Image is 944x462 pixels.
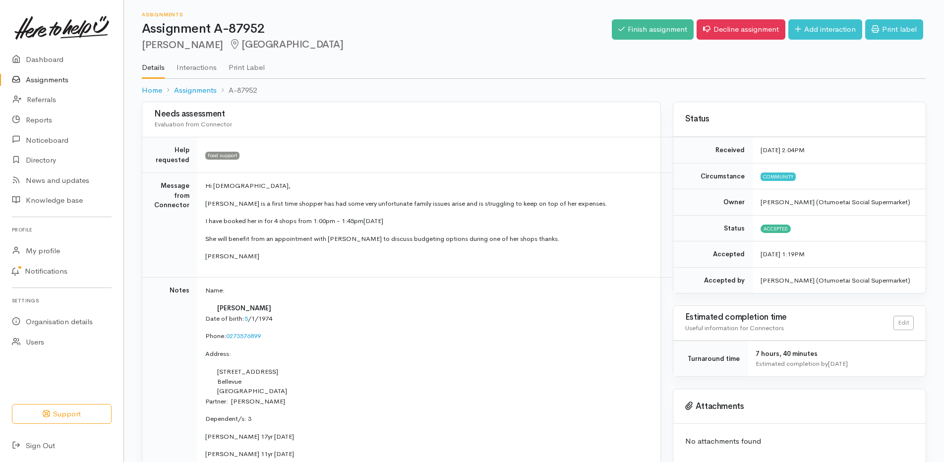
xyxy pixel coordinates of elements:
td: Turnaround time [673,341,748,377]
a: Details [142,50,165,79]
span: [GEOGRAPHIC_DATA] [229,38,344,51]
span: 7 hours, 40 minutes [756,349,818,358]
a: Print label [865,19,923,40]
td: Received [673,137,753,164]
td: Accepted by [673,267,753,293]
time: [DATE] 2:04PM [761,146,805,154]
p: No attachments found [685,436,914,447]
td: Accepted [673,241,753,268]
span: Accepted [761,225,791,232]
td: [STREET_ADDRESS] Bellevue [GEOGRAPHIC_DATA] [205,366,719,397]
p: She will benefit from an appointment with [PERSON_NAME] to discuss budgeting options during one o... [205,234,719,244]
h1: Assignment A-87952 [142,22,612,36]
span: Community [761,173,796,180]
a: Edit [893,316,914,330]
p: [PERSON_NAME] 17yr [DATE] [205,432,719,442]
a: Assignments [174,85,217,96]
td: Owner [673,189,753,216]
nav: breadcrumb [142,79,926,102]
p: [PERSON_NAME] is a first time shopper has had some very unfortunate family issues arise and is st... [205,199,719,209]
p: Partner: [PERSON_NAME] [205,397,719,406]
p: Address: [205,349,719,359]
h3: Estimated completion time [685,313,893,322]
button: Support [12,404,112,424]
p: Dependent/s: 3 [205,414,719,424]
h3: Attachments [685,402,914,411]
td: Circumstance [673,163,753,189]
a: Decline assignment [697,19,785,40]
a: Finish assignment [612,19,694,40]
time: [DATE] 1:19PM [761,250,805,258]
span: [PERSON_NAME] [217,304,271,312]
a: 0273576899 [226,332,261,340]
h2: [PERSON_NAME] [142,39,612,51]
time: [DATE] [828,359,848,368]
span: [PERSON_NAME] (Otumoetai Social Supermarket) [761,198,910,206]
div: Estimated completion by [756,359,914,369]
a: Print Label [229,50,265,78]
td: [PERSON_NAME] (Otumoetai Social Supermarket) [753,267,926,293]
p: [PERSON_NAME] 11yr [DATE] [205,449,719,459]
li: A-87952 [217,85,257,96]
h6: Settings [12,294,112,307]
span: Food support [205,152,239,160]
p: [PERSON_NAME] [205,251,719,261]
h3: Status [685,115,914,124]
td: Help requested [142,137,197,173]
a: 5 [244,314,248,323]
p: Name: [205,286,719,295]
p: Hi [DEMOGRAPHIC_DATA], [205,181,719,191]
span: Useful information for Connectors [685,324,784,332]
a: Interactions [177,50,217,78]
p: Date of birth: /1/1974 [205,314,719,324]
a: Home [142,85,162,96]
h6: Profile [12,223,112,236]
p: Phone: [205,331,719,341]
h3: Needs assessment [154,110,649,119]
span: Evaluation from Connector [154,120,232,128]
a: Add interaction [788,19,862,40]
td: Message from Connector [142,173,197,278]
td: Status [673,215,753,241]
p: I have booked her in for 4 shops from 1:00pm - 1:45pm[DATE] [205,216,719,226]
h6: Assignments [142,12,612,17]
